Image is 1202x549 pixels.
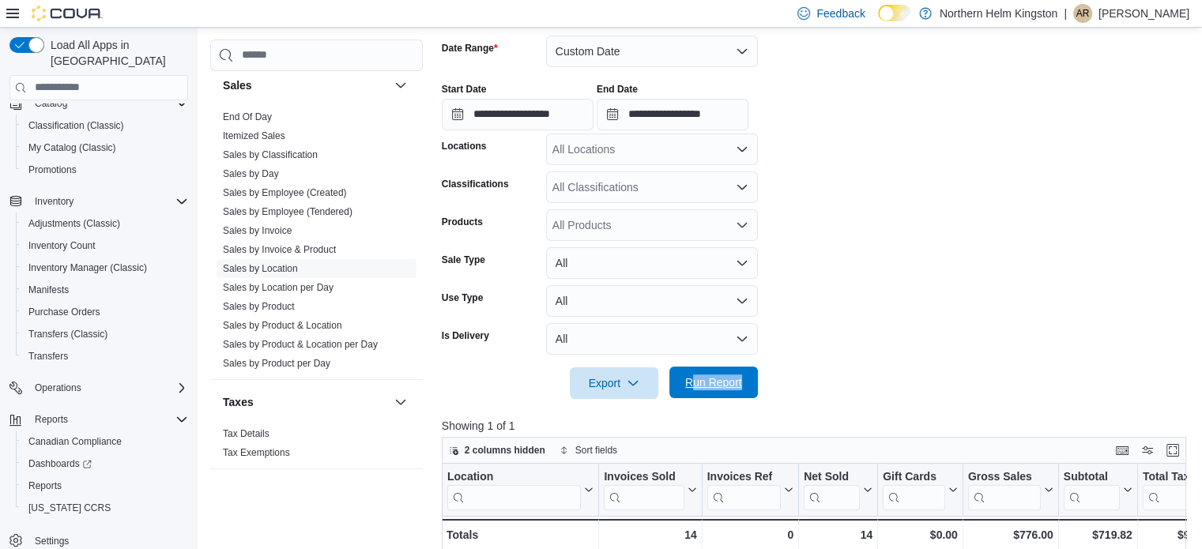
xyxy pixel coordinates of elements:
[223,130,285,141] a: Itemized Sales
[16,431,194,453] button: Canadian Compliance
[442,254,485,266] label: Sale Type
[22,432,128,451] a: Canadian Compliance
[16,159,194,181] button: Promotions
[16,137,194,159] button: My Catalog (Classic)
[597,99,748,130] input: Press the down key to open a popover containing a calendar.
[883,469,958,510] button: Gift Cards
[223,338,378,351] span: Sales by Product & Location per Day
[447,469,581,484] div: Location
[447,525,593,544] div: Totals
[16,279,194,301] button: Manifests
[22,116,188,135] span: Classification (Classic)
[28,192,80,211] button: Inventory
[736,143,748,156] button: Open list of options
[22,258,188,277] span: Inventory Manager (Classic)
[22,258,153,277] a: Inventory Manager (Classic)
[28,435,122,448] span: Canadian Compliance
[28,306,100,318] span: Purchase Orders
[3,377,194,399] button: Operations
[223,167,279,180] span: Sales by Day
[22,160,83,179] a: Promotions
[28,284,69,296] span: Manifests
[16,475,194,497] button: Reports
[44,37,188,69] span: Load All Apps in [GEOGRAPHIC_DATA]
[35,382,81,394] span: Operations
[16,497,194,519] button: [US_STATE] CCRS
[223,282,333,293] a: Sales by Location per Day
[223,394,388,410] button: Taxes
[465,444,545,457] span: 2 columns hidden
[707,469,780,484] div: Invoices Ref
[546,285,758,317] button: All
[1064,469,1120,510] div: Subtotal
[804,469,872,510] button: Net Sold
[28,410,188,429] span: Reports
[1064,525,1132,544] div: $719.82
[442,291,483,304] label: Use Type
[16,323,194,345] button: Transfers (Classic)
[443,441,552,460] button: 2 columns hidden
[22,160,188,179] span: Promotions
[210,424,423,468] div: Taxes
[223,447,290,458] a: Tax Exemptions
[804,525,872,544] div: 14
[883,525,958,544] div: $0.00
[223,130,285,142] span: Itemized Sales
[883,469,945,510] div: Gift Card Sales
[968,525,1053,544] div: $776.00
[669,367,758,398] button: Run Report
[604,469,696,510] button: Invoices Sold
[1076,4,1090,23] span: AR
[223,149,318,161] span: Sales by Classification
[22,325,114,344] a: Transfers (Classic)
[883,469,945,484] div: Gift Cards
[968,469,1053,510] button: Gross Sales
[442,99,593,130] input: Press the down key to open a popover containing a calendar.
[736,181,748,194] button: Open list of options
[442,178,509,190] label: Classifications
[707,469,780,510] div: Invoices Ref
[223,206,352,217] a: Sales by Employee (Tendered)
[16,453,194,475] a: Dashboards
[28,141,116,154] span: My Catalog (Classic)
[707,469,793,510] button: Invoices Ref
[28,457,92,470] span: Dashboards
[442,42,498,55] label: Date Range
[16,301,194,323] button: Purchase Orders
[391,393,410,412] button: Taxes
[22,303,188,322] span: Purchase Orders
[28,239,96,252] span: Inventory Count
[223,186,347,199] span: Sales by Employee (Created)
[16,115,194,137] button: Classification (Classic)
[223,225,292,236] a: Sales by Invoice
[968,469,1041,484] div: Gross Sales
[223,358,330,369] a: Sales by Product per Day
[223,319,342,332] span: Sales by Product & Location
[223,224,292,237] span: Sales by Invoice
[3,92,194,115] button: Catalog
[22,214,188,233] span: Adjustments (Classic)
[442,418,1194,434] p: Showing 1 of 1
[22,116,130,135] a: Classification (Classic)
[804,469,860,510] div: Net Sold
[223,77,252,93] h3: Sales
[22,236,102,255] a: Inventory Count
[1163,441,1182,460] button: Enter fullscreen
[223,339,378,350] a: Sales by Product & Location per Day
[28,217,120,230] span: Adjustments (Classic)
[35,413,68,426] span: Reports
[1064,469,1120,484] div: Subtotal
[447,469,593,510] button: Location
[3,408,194,431] button: Reports
[1098,4,1189,23] p: [PERSON_NAME]
[28,328,107,340] span: Transfers (Classic)
[16,345,194,367] button: Transfers
[685,374,742,390] span: Run Report
[22,303,107,322] a: Purchase Orders
[22,138,122,157] a: My Catalog (Classic)
[223,244,336,255] a: Sales by Invoice & Product
[28,192,188,211] span: Inventory
[223,357,330,370] span: Sales by Product per Day
[223,394,254,410] h3: Taxes
[16,212,194,235] button: Adjustments (Classic)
